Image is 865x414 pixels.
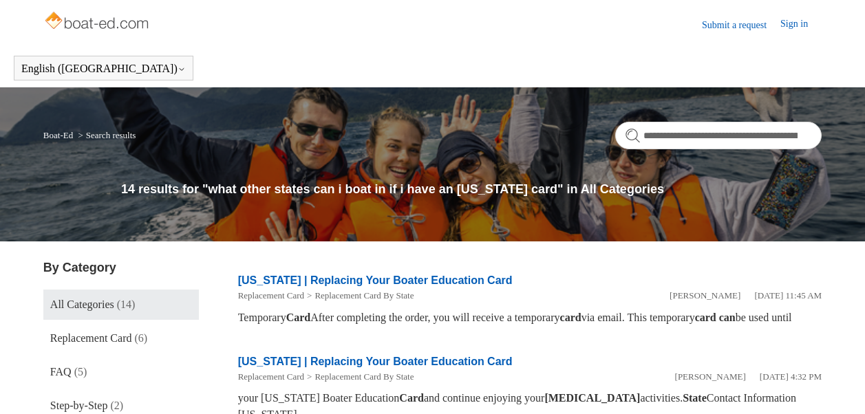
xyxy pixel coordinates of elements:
input: Search [615,122,822,149]
a: All Categories (14) [43,290,199,320]
em: [MEDICAL_DATA] [544,392,640,404]
a: Replacement Card [238,371,304,382]
li: [PERSON_NAME] [675,370,746,384]
span: Step-by-Step [50,400,108,411]
a: Replacement Card [238,290,304,301]
span: (2) [110,400,123,411]
a: Submit a request [702,18,780,32]
div: Temporary After completing the order, you will receive a temporary via email. This temporary be u... [238,309,822,326]
span: Replacement Card [50,332,132,344]
em: Card [286,312,311,323]
a: Sign in [780,17,822,33]
span: (5) [74,366,87,378]
a: [US_STATE] | Replacing Your Boater Education Card [238,356,513,367]
a: Boat-Ed [43,130,73,140]
a: Replacement Card By State [314,371,414,382]
li: [PERSON_NAME] [670,289,740,303]
span: All Categories [50,298,114,310]
em: State [683,392,707,404]
time: 05/22/2024, 11:45 [754,290,822,301]
time: 05/21/2024, 16:32 [760,371,822,382]
li: Replacement Card By State [304,370,414,384]
span: (6) [134,332,147,344]
li: Replacement Card [238,289,304,303]
span: (14) [117,298,136,310]
li: Replacement Card [238,370,304,384]
li: Boat-Ed [43,130,76,140]
a: Replacement Card By State [314,290,414,301]
a: [US_STATE] | Replacing Your Boater Education Card [238,274,513,286]
em: Card [399,392,424,404]
button: English ([GEOGRAPHIC_DATA]) [21,63,186,75]
span: FAQ [50,366,72,378]
a: Replacement Card (6) [43,323,199,353]
li: Search results [75,130,136,140]
em: card [695,312,716,323]
h1: 14 results for "what other states can i boat in if i have an [US_STATE] card" in All Categories [121,180,822,199]
h3: By Category [43,259,199,277]
img: Boat-Ed Help Center home page [43,8,153,36]
em: card [560,312,581,323]
li: Replacement Card By State [304,289,414,303]
a: FAQ (5) [43,357,199,387]
em: can [719,312,736,323]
